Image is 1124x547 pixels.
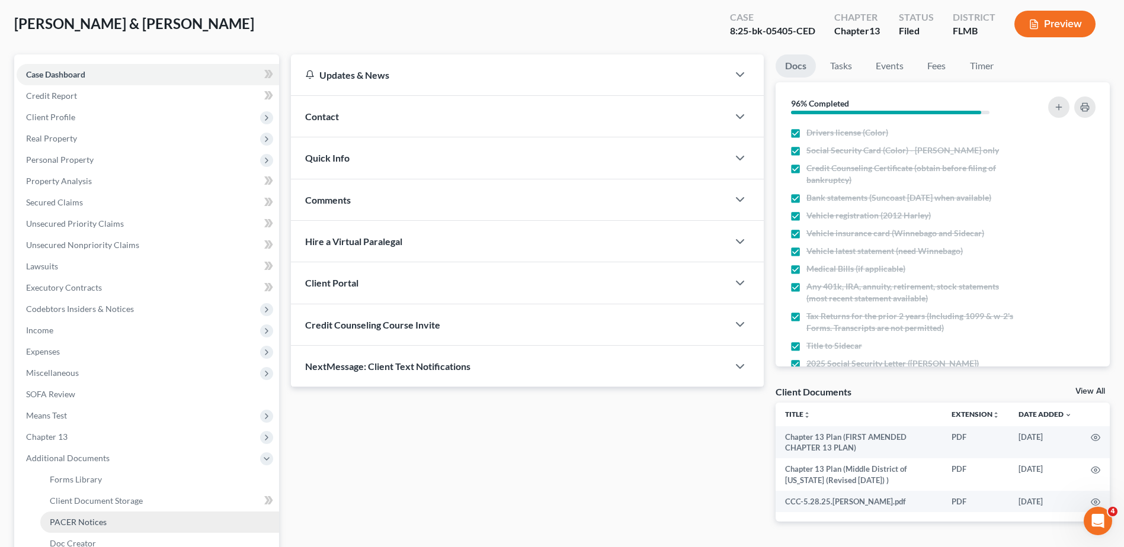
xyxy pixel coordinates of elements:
[26,91,77,101] span: Credit Report
[40,469,279,490] a: Forms Library
[869,25,880,36] span: 13
[953,11,995,24] div: District
[1009,491,1081,512] td: [DATE]
[17,64,279,85] a: Case Dashboard
[305,236,402,247] span: Hire a Virtual Paralegal
[806,127,888,139] span: Drivers license (Color)
[866,54,913,78] a: Events
[40,490,279,511] a: Client Document Storage
[918,54,956,78] a: Fees
[50,517,107,527] span: PACER Notices
[26,240,139,250] span: Unsecured Nonpriority Claims
[821,54,862,78] a: Tasks
[806,192,991,204] span: Bank statements (Suncoast [DATE] when available)
[14,15,254,32] span: [PERSON_NAME] & [PERSON_NAME]
[26,155,94,165] span: Personal Property
[305,361,470,372] span: NextMessage: Client Text Notifications
[26,112,75,122] span: Client Profile
[730,11,815,24] div: Case
[305,277,358,288] span: Client Portal
[953,24,995,38] div: FLMB
[26,304,134,314] span: Codebtors Insiders & Notices
[776,426,942,459] td: Chapter 13 Plan (FIRST AMENDED CHAPTER 13 PLAN)
[1009,458,1081,491] td: [DATE]
[26,261,58,271] span: Lawsuits
[1019,410,1072,419] a: Date Added expand_more
[1014,11,1096,37] button: Preview
[17,85,279,107] a: Credit Report
[26,432,68,442] span: Chapter 13
[806,227,984,239] span: Vehicle insurance card (Winnebago and Sidecar)
[806,210,931,221] span: Vehicle registration (2012 Harley)
[806,162,1016,186] span: Credit Counseling Certificate (obtain before filing of bankruptcy)
[834,11,880,24] div: Chapter
[834,24,880,38] div: Chapter
[776,491,942,512] td: CCC-5.28.25.[PERSON_NAME].pdf
[806,263,905,275] span: Medical Bills (if applicable)
[50,495,143,506] span: Client Document Storage
[17,277,279,298] a: Executory Contracts
[305,69,714,81] div: Updates & News
[1065,411,1072,419] i: expand_more
[942,426,1009,459] td: PDF
[785,410,811,419] a: Titleunfold_more
[26,218,124,229] span: Unsecured Priority Claims
[730,24,815,38] div: 8:25-bk-05405-CED
[26,282,102,292] span: Executory Contracts
[1075,387,1105,395] a: View All
[50,474,102,484] span: Forms Library
[17,384,279,405] a: SOFA Review
[776,385,851,398] div: Client Documents
[942,458,1009,491] td: PDF
[776,54,816,78] a: Docs
[26,389,75,399] span: SOFA Review
[806,358,979,369] span: 2025 Social Security Letter ([PERSON_NAME])
[899,11,934,24] div: Status
[17,256,279,277] a: Lawsuits
[17,213,279,234] a: Unsecured Priority Claims
[803,411,811,419] i: unfold_more
[40,511,279,533] a: PACER Notices
[1084,507,1112,535] iframe: Intercom live chat
[26,368,79,378] span: Miscellaneous
[26,453,110,463] span: Additional Documents
[305,111,339,122] span: Contact
[26,410,67,420] span: Means Test
[1108,507,1117,516] span: 4
[960,54,1003,78] a: Timer
[26,346,60,356] span: Expenses
[17,170,279,192] a: Property Analysis
[806,340,862,352] span: Title to Sidecar
[17,192,279,213] a: Secured Claims
[26,176,92,186] span: Property Analysis
[26,197,83,207] span: Secured Claims
[806,245,963,257] span: Vehicle latest statement (need Winnebago)
[305,319,440,330] span: Credit Counseling Course Invite
[1009,426,1081,459] td: [DATE]
[806,281,1016,304] span: Any 401k, IRA, annuity, retirement, stock statements (most recent statement available)
[26,69,85,79] span: Case Dashboard
[305,152,350,163] span: Quick Info
[17,234,279,256] a: Unsecured Nonpriority Claims
[942,491,1009,512] td: PDF
[305,194,351,205] span: Comments
[992,411,1000,419] i: unfold_more
[776,458,942,491] td: Chapter 13 Plan (Middle District of [US_STATE] (Revised [DATE]) )
[26,133,77,143] span: Real Property
[26,325,53,335] span: Income
[806,144,999,156] span: Social Security Card (Color) - [PERSON_NAME] only
[899,24,934,38] div: Filed
[791,98,849,108] strong: 96% Completed
[952,410,1000,419] a: Extensionunfold_more
[806,310,1016,334] span: Tax Returns for the prior 2 years (Including 1099 & w-2's Forms. Transcripts are not permitted)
